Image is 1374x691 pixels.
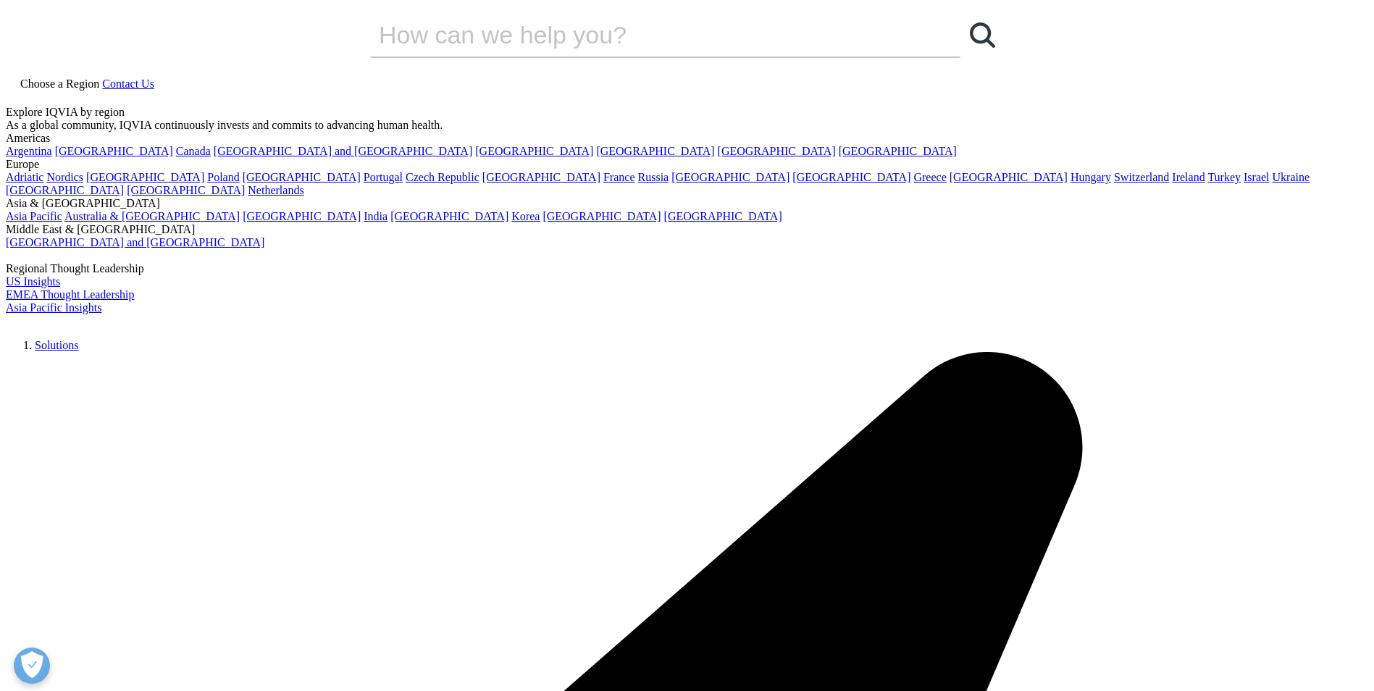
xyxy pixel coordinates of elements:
a: [GEOGRAPHIC_DATA] [543,210,661,222]
a: Buscar [960,13,1004,56]
a: Argentina [6,145,52,157]
a: Canada [176,145,211,157]
a: [GEOGRAPHIC_DATA] and [GEOGRAPHIC_DATA] [214,145,472,157]
div: Europe [6,158,1368,171]
a: Russia [638,171,669,183]
a: Netherlands [248,184,303,196]
a: [GEOGRAPHIC_DATA] [596,145,714,157]
a: [GEOGRAPHIC_DATA] [950,171,1068,183]
a: [GEOGRAPHIC_DATA] [6,184,124,196]
div: Middle East & [GEOGRAPHIC_DATA] [6,223,1368,236]
a: [GEOGRAPHIC_DATA] [718,145,836,157]
a: Ireland [1172,171,1205,183]
a: Israel [1244,171,1270,183]
a: Hungary [1071,171,1111,183]
a: [GEOGRAPHIC_DATA] [792,171,910,183]
a: [GEOGRAPHIC_DATA] [86,171,204,183]
a: Australia & [GEOGRAPHIC_DATA] [64,210,240,222]
a: [GEOGRAPHIC_DATA] and [GEOGRAPHIC_DATA] [6,236,264,248]
a: Nordics [46,171,83,183]
button: Abrir preferencias [14,648,50,684]
a: EMEA Thought Leadership [6,288,134,301]
span: Choose a Region [20,78,99,90]
a: India [364,210,388,222]
a: [GEOGRAPHIC_DATA] [243,171,361,183]
a: [GEOGRAPHIC_DATA] [55,145,173,157]
svg: Search [970,22,995,48]
a: Contact Us [102,78,154,90]
a: Poland [207,171,239,183]
a: [GEOGRAPHIC_DATA] [390,210,508,222]
a: US Insights [6,275,60,288]
a: Portugal [364,171,403,183]
a: France [603,171,635,183]
a: [GEOGRAPHIC_DATA] [127,184,245,196]
input: Buscar [370,13,919,56]
a: Greece [913,171,946,183]
a: Korea [511,210,540,222]
a: [GEOGRAPHIC_DATA] [671,171,789,183]
a: Solutions [35,339,78,351]
div: Regional Thought Leadership [6,262,1368,275]
a: Adriatic [6,171,43,183]
a: Czech Republic [406,171,479,183]
a: Asia Pacific Insights [6,301,101,314]
a: [GEOGRAPHIC_DATA] [475,145,593,157]
a: Switzerland [1114,171,1169,183]
a: [GEOGRAPHIC_DATA] [839,145,957,157]
a: [GEOGRAPHIC_DATA] [482,171,600,183]
div: Explore IQVIA by region [6,106,1368,119]
a: Asia Pacific [6,210,62,222]
a: [GEOGRAPHIC_DATA] [243,210,361,222]
a: Ukraine [1273,171,1310,183]
a: Turkey [1207,171,1241,183]
a: [GEOGRAPHIC_DATA] [664,210,782,222]
div: Asia & [GEOGRAPHIC_DATA] [6,197,1368,210]
div: Americas [6,132,1368,145]
div: As a global community, IQVIA continuously invests and commits to advancing human health. [6,119,1368,132]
